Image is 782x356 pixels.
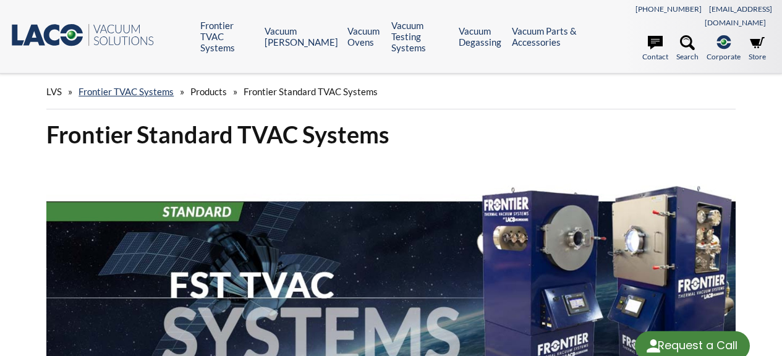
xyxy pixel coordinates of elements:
[512,25,579,48] a: Vacuum Parts & Accessories
[459,25,503,48] a: Vacuum Degassing
[347,25,382,48] a: Vacuum Ovens
[244,86,378,97] span: Frontier Standard TVAC Systems
[46,119,736,150] h1: Frontier Standard TVAC Systems
[676,35,699,62] a: Search
[644,336,663,356] img: round button
[46,74,736,109] div: » » »
[642,35,668,62] a: Contact
[749,35,766,62] a: Store
[635,4,702,14] a: [PHONE_NUMBER]
[265,25,338,48] a: Vacuum [PERSON_NAME]
[79,86,174,97] a: Frontier TVAC Systems
[46,86,62,97] span: LVS
[190,86,227,97] span: Products
[200,20,255,53] a: Frontier TVAC Systems
[707,51,741,62] span: Corporate
[705,4,772,27] a: [EMAIL_ADDRESS][DOMAIN_NAME]
[391,20,449,53] a: Vacuum Testing Systems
